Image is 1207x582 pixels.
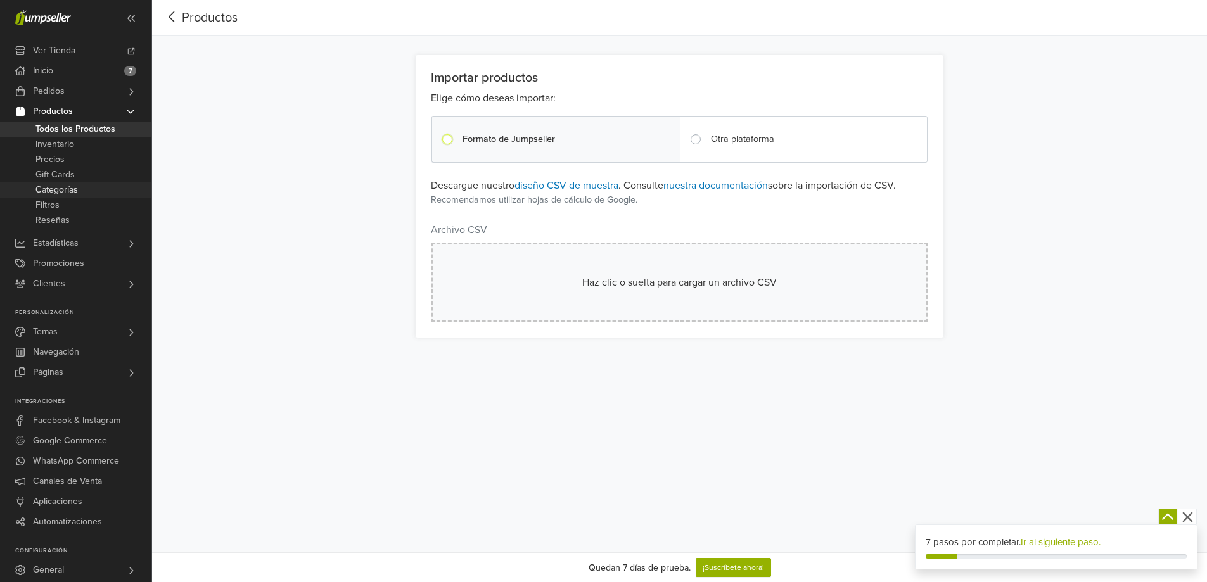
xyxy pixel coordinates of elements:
div: Archivo CSV [431,222,487,237]
span: Otra plataforma [711,134,774,144]
span: Formato de Jumpseller [463,134,555,144]
a: ¡Suscríbete ahora! [696,558,771,577]
span: Ver Tienda [33,41,75,61]
span: Automatizaciones [33,512,102,532]
span: WhatsApp Commerce [33,451,119,471]
span: Aplicaciones [33,491,82,512]
span: Canales de Venta [33,471,102,491]
span: Pedidos [33,81,65,101]
span: Precios [35,152,65,167]
p: Elige cómo deseas importar: [431,91,928,106]
span: Google Commerce [33,431,107,451]
div: Haz clic o suelta para cargar un archivo CSV [463,275,896,290]
a: diseño CSV de muestra [514,179,618,192]
div: 7 pasos por completar. [926,535,1187,550]
span: Navegación [33,342,79,362]
a: Ir al siguiente paso. [1021,536,1101,548]
span: Todos los Productos [35,122,115,137]
p: Configuración [15,547,151,555]
span: Descargue nuestro . Consulte sobre la importación de CSV. [431,179,896,192]
span: Filtros [35,198,60,213]
span: Categorías [35,182,78,198]
span: Temas [33,322,58,342]
p: Personalización [15,309,151,317]
span: General [33,560,64,580]
a: nuestra documentación [663,179,768,192]
span: Recomendamos utilizar hojas de cálculo de Google. [431,193,928,207]
span: Páginas [33,362,63,383]
span: Inventario [35,137,74,152]
div: Quedan 7 días de prueba. [589,561,691,574]
a: Productos [162,10,238,25]
span: Promociones [33,253,84,274]
span: 7 [124,66,136,76]
span: Productos [33,101,73,122]
p: Integraciones [15,398,151,405]
span: Gift Cards [35,167,75,182]
span: Estadísticas [33,233,79,253]
span: Facebook & Instagram [33,410,120,431]
span: Clientes [33,274,65,294]
span: Reseñas [35,213,70,228]
span: Inicio [33,61,53,81]
h5: Importar productos [431,70,928,85]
